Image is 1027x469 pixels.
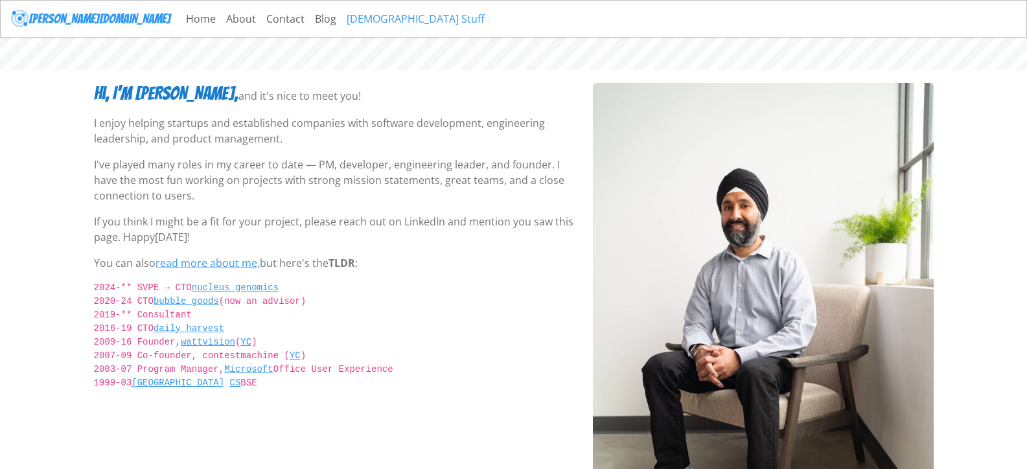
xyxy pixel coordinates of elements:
[310,6,341,32] a: Blog
[156,256,260,270] a: read more about me,
[154,296,219,306] a: bubble goods
[94,83,238,105] h3: Hi, I’m [PERSON_NAME],
[238,88,361,104] p: and it's nice to meet you!
[224,364,273,374] a: Microsoft
[261,6,310,32] a: Contact
[181,6,221,32] a: Home
[240,337,251,347] a: YC
[192,282,279,293] a: nucleus genomics
[94,157,577,203] p: I've played many roles in my career to date — PM, developer, engineering leader, and founder. I h...
[221,6,261,32] a: About
[181,337,235,347] a: wattvision
[132,378,224,388] a: [GEOGRAPHIC_DATA]
[94,281,577,404] code: 2024-** SVPE → CTO 2020-24 CTO (now an advisor) 2019-** Consultant 2016-19 CTO 2009-16 Founder, (...
[230,378,241,388] a: CS
[94,214,577,245] p: If you think I might be a fit for your project, please reach out on LinkedIn and mention you saw ...
[11,6,170,32] a: [PERSON_NAME][DOMAIN_NAME]
[155,230,187,244] span: [DATE]
[154,323,224,334] a: daily harvest
[290,350,301,361] a: YC
[341,6,490,32] a: [DEMOGRAPHIC_DATA] Stuff
[94,115,577,146] p: I enjoy helping startups and established companies with software development, engineering leaders...
[94,255,577,271] p: You can also but here's the :
[329,256,355,270] span: TLDR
